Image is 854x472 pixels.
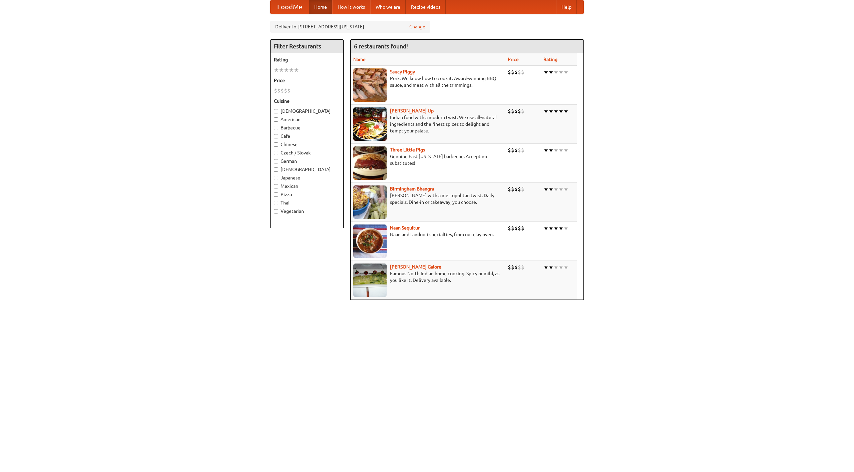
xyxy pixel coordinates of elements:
[274,116,340,123] label: American
[353,107,387,141] img: curryup.jpg
[563,68,568,76] li: ★
[558,146,563,154] li: ★
[514,224,518,232] li: $
[274,176,278,180] input: Japanese
[511,146,514,154] li: $
[548,224,553,232] li: ★
[274,142,278,147] input: Chinese
[353,114,502,134] p: Indian food with a modern twist. We use all-natural ingredients and the finest spices to delight ...
[409,23,425,30] a: Change
[274,141,340,148] label: Chinese
[277,87,281,94] li: $
[353,192,502,205] p: [PERSON_NAME] with a metropolitan twist. Daily specials. Dine-in or takeaway, you choose.
[508,146,511,154] li: $
[508,68,511,76] li: $
[543,264,548,271] li: ★
[518,185,521,193] li: $
[563,264,568,271] li: ★
[511,224,514,232] li: $
[521,68,524,76] li: $
[511,185,514,193] li: $
[543,224,548,232] li: ★
[274,149,340,156] label: Czech / Slovak
[353,224,387,258] img: naansequitur.jpg
[553,185,558,193] li: ★
[521,264,524,271] li: $
[563,107,568,115] li: ★
[270,21,430,33] div: Deliver to: [STREET_ADDRESS][US_STATE]
[274,151,278,155] input: Czech / Slovak
[289,66,294,74] li: ★
[354,43,408,49] ng-pluralize: 6 restaurants found!
[390,225,420,230] a: Naan Sequitur
[508,107,511,115] li: $
[563,146,568,154] li: ★
[274,183,340,189] label: Mexican
[274,124,340,131] label: Barbecue
[390,69,415,74] a: Saucy Piggy
[309,0,332,14] a: Home
[548,107,553,115] li: ★
[274,209,278,213] input: Vegetarian
[558,185,563,193] li: ★
[274,184,278,188] input: Mexican
[521,107,524,115] li: $
[274,77,340,84] h5: Price
[406,0,446,14] a: Recipe videos
[508,57,519,62] a: Price
[563,224,568,232] li: ★
[274,133,340,139] label: Cafe
[521,185,524,193] li: $
[518,224,521,232] li: $
[514,185,518,193] li: $
[353,75,502,88] p: Pork. We know how to cook it. Award-winning BBQ sauce, and meat with all the trimmings.
[274,134,278,138] input: Cafe
[271,0,309,14] a: FoodMe
[274,192,278,197] input: Pizza
[271,40,343,53] h4: Filter Restaurants
[274,126,278,130] input: Barbecue
[274,98,340,104] h5: Cuisine
[390,108,434,113] a: [PERSON_NAME] Up
[558,68,563,76] li: ★
[518,146,521,154] li: $
[279,66,284,74] li: ★
[553,224,558,232] li: ★
[281,87,284,94] li: $
[556,0,577,14] a: Help
[553,264,558,271] li: ★
[548,68,553,76] li: ★
[548,146,553,154] li: ★
[294,66,299,74] li: ★
[353,185,387,219] img: bhangra.jpg
[514,68,518,76] li: $
[558,224,563,232] li: ★
[390,264,441,270] a: [PERSON_NAME] Galore
[521,224,524,232] li: $
[390,186,434,191] b: Birmingham Bhangra
[511,68,514,76] li: $
[548,185,553,193] li: ★
[518,68,521,76] li: $
[563,185,568,193] li: ★
[284,87,287,94] li: $
[274,208,340,214] label: Vegetarian
[543,107,548,115] li: ★
[274,174,340,181] label: Japanese
[514,107,518,115] li: $
[390,147,425,152] a: Three Little Pigs
[274,117,278,122] input: American
[518,107,521,115] li: $
[274,108,340,114] label: [DEMOGRAPHIC_DATA]
[558,107,563,115] li: ★
[353,146,387,180] img: littlepigs.jpg
[332,0,370,14] a: How it works
[274,159,278,163] input: German
[353,153,502,166] p: Genuine East [US_STATE] barbecue. Accept no substitutes!
[353,68,387,102] img: saucy.jpg
[274,158,340,164] label: German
